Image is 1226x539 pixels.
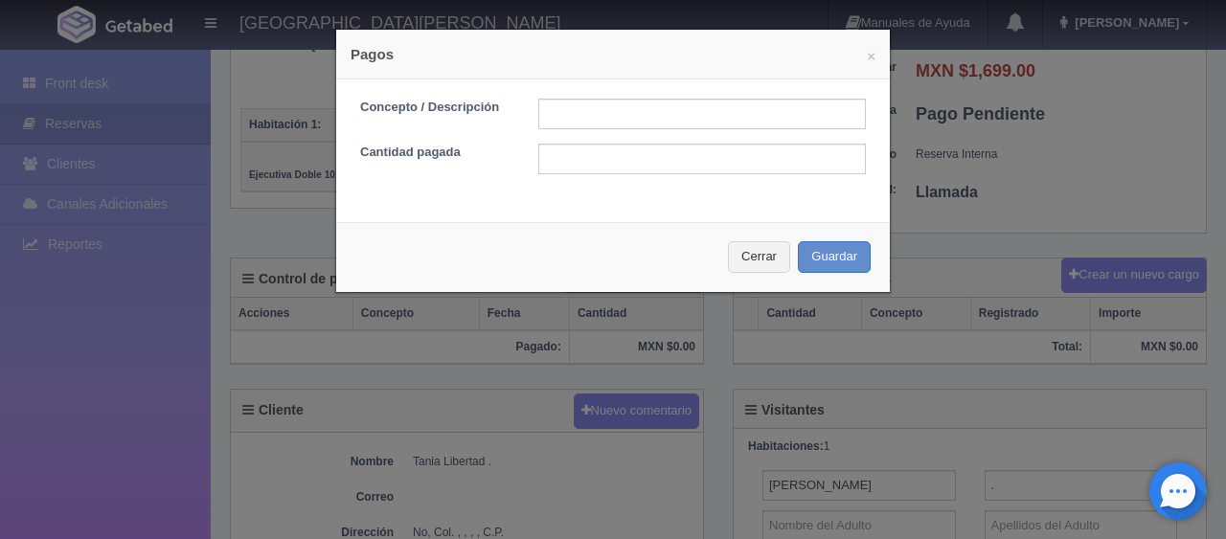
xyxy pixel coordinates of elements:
[867,49,875,63] button: ×
[798,241,871,273] button: Guardar
[728,241,790,273] button: Cerrar
[351,44,875,64] h4: Pagos
[346,99,524,117] label: Concepto / Descripción
[346,144,524,162] label: Cantidad pagada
